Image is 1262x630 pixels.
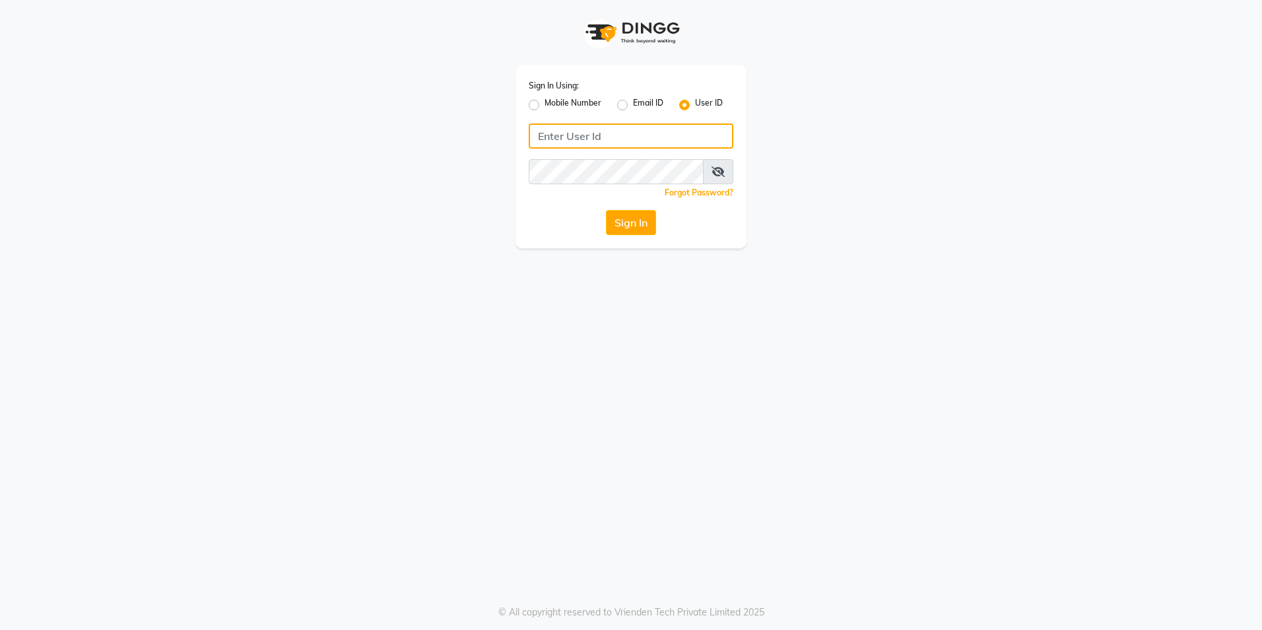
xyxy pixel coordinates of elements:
label: Email ID [633,97,663,113]
img: logo1.svg [578,13,684,52]
input: Username [529,159,704,184]
label: User ID [695,97,723,113]
button: Sign In [606,210,656,235]
input: Username [529,123,733,149]
a: Forgot Password? [665,188,733,197]
label: Mobile Number [545,97,601,113]
label: Sign In Using: [529,80,579,92]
